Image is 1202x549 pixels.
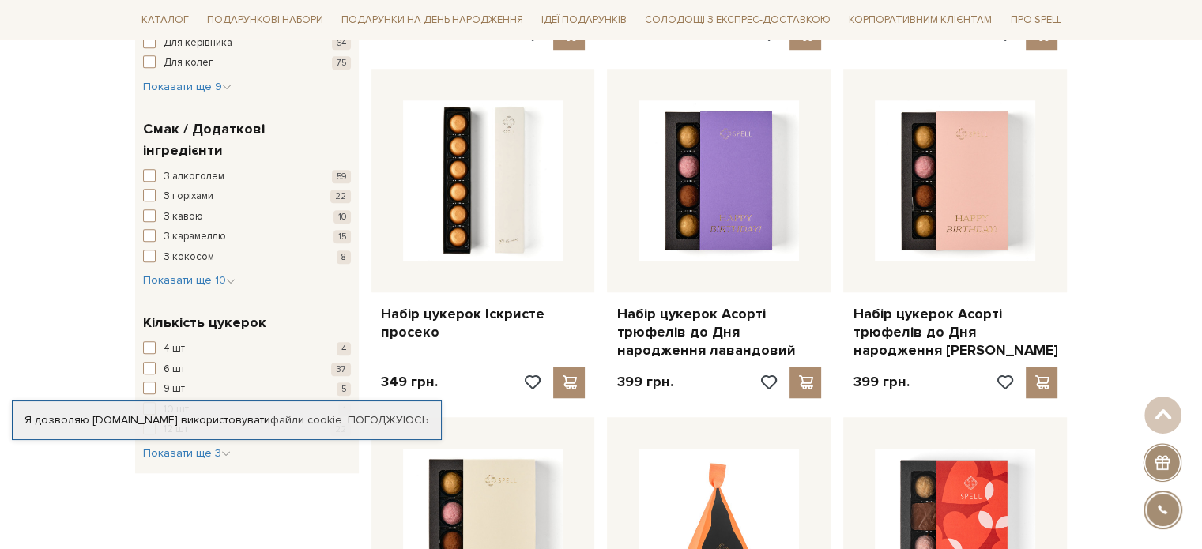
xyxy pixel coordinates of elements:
[143,229,351,245] button: З карамеллю 15
[337,382,351,396] span: 5
[616,305,821,360] a: Набір цукерок Асорті трюфелів до Дня народження лавандовий
[333,230,351,243] span: 15
[135,8,195,32] a: Каталог
[143,80,232,93] span: Показати ще 9
[201,8,330,32] a: Подарункові набори
[13,413,441,427] div: Я дозволяю [DOMAIN_NAME] використовувати
[164,341,185,357] span: 4 шт
[143,79,232,95] button: Показати ще 9
[381,305,586,342] a: Набір цукерок Іскристе просеко
[331,363,351,376] span: 37
[164,189,213,205] span: З горіхами
[164,250,214,265] span: З кокосом
[143,250,351,265] button: З кокосом 8
[143,118,347,161] span: Смак / Додаткові інгредієнти
[164,382,185,397] span: 9 шт
[330,190,351,203] span: 22
[853,305,1057,360] a: Набір цукерок Асорті трюфелів до Дня народження [PERSON_NAME]
[333,210,351,224] span: 10
[270,413,342,427] a: файли cookie
[616,373,673,391] p: 399 грн.
[348,413,428,427] a: Погоджуюсь
[143,312,266,333] span: Кількість цукерок
[143,341,351,357] button: 4 шт 4
[143,209,351,225] button: З кавою 10
[332,56,351,70] span: 75
[164,169,224,185] span: З алкоголем
[842,8,998,32] a: Корпоративним клієнтам
[853,373,909,391] p: 399 грн.
[143,36,351,51] button: Для керівника 64
[1004,8,1067,32] a: Про Spell
[143,55,351,71] button: Для колег 75
[381,373,438,391] p: 349 грн.
[143,169,351,185] button: З алкоголем 59
[143,189,351,205] button: З горіхами 22
[143,273,236,287] span: Показати ще 10
[143,273,236,288] button: Показати ще 10
[337,250,351,264] span: 8
[143,362,351,378] button: 6 шт 37
[164,55,213,71] span: Для колег
[164,36,232,51] span: Для керівника
[337,342,351,355] span: 4
[332,36,351,50] span: 64
[335,8,529,32] a: Подарунки на День народження
[164,209,203,225] span: З кавою
[164,229,226,245] span: З карамеллю
[143,446,231,461] button: Показати ще 3
[535,8,633,32] a: Ідеї подарунків
[639,6,837,33] a: Солодощі з експрес-доставкою
[143,446,231,460] span: Показати ще 3
[164,362,185,378] span: 6 шт
[143,382,351,397] button: 9 шт 5
[332,170,351,183] span: 59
